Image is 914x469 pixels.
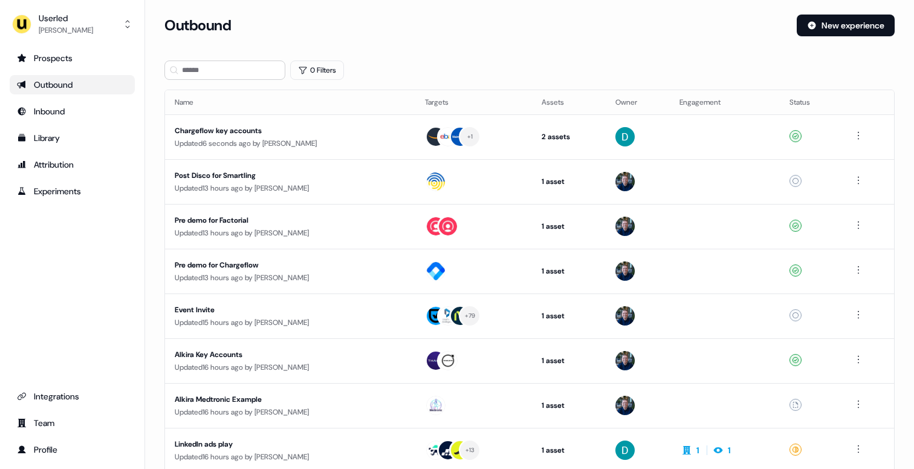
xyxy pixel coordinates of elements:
button: Userled[PERSON_NAME] [10,10,135,39]
div: Updated 13 hours ago by [PERSON_NAME] [175,182,406,194]
div: Pre demo for Factorial [175,214,403,226]
div: Inbound [17,105,128,117]
h3: Outbound [164,16,231,34]
img: James [615,351,635,370]
img: James [615,217,635,236]
div: 1 asset [542,399,597,412]
div: Post Disco for Smartling [175,169,403,182]
a: Go to integrations [10,387,135,406]
div: Updated 6 seconds ago by [PERSON_NAME] [175,137,406,149]
div: Alkira Key Accounts [175,349,403,361]
div: 1 asset [542,265,597,277]
div: Updated 16 hours ago by [PERSON_NAME] [175,451,406,463]
a: Go to Inbound [10,102,135,121]
div: Outbound [17,79,128,91]
button: 0 Filters [290,61,344,80]
div: Attribution [17,159,128,171]
th: Engagement [670,90,780,114]
a: Go to team [10,413,135,433]
div: Event Invite [175,304,403,316]
div: 1 asset [542,220,597,232]
div: 1 [696,444,699,456]
div: Updated 15 hours ago by [PERSON_NAME] [175,316,406,329]
div: + 13 [465,445,475,456]
a: Go to outbound experience [10,75,135,94]
div: Updated 16 hours ago by [PERSON_NAME] [175,406,406,418]
th: Name [165,90,415,114]
div: Updated 16 hours ago by [PERSON_NAME] [175,361,406,373]
th: Status [780,90,841,114]
div: Pre demo for Chargeflow [175,259,403,271]
div: 1 asset [542,355,597,367]
img: James [615,306,635,326]
th: Owner [606,90,670,114]
img: David [615,441,635,460]
div: Integrations [17,390,128,402]
div: Userled [39,12,93,24]
div: Experiments [17,185,128,197]
th: Assets [532,90,606,114]
div: + 79 [465,310,476,321]
div: Alkira Medtronic Example [175,393,403,405]
th: Targets [415,90,531,114]
div: 1 asset [542,310,597,322]
div: + 1 [467,131,473,142]
a: Go to profile [10,440,135,459]
a: Go to templates [10,128,135,148]
a: Go to prospects [10,48,135,68]
div: Chargeflow key accounts [175,125,403,137]
img: James [615,396,635,415]
div: 1 asset [542,175,597,188]
a: Go to attribution [10,155,135,174]
div: Team [17,417,128,429]
div: [PERSON_NAME] [39,24,93,36]
a: Go to experiments [10,182,135,201]
img: David [615,127,635,146]
img: James [615,172,635,191]
div: 1 asset [542,444,597,456]
div: 1 [728,444,731,456]
button: New experience [797,15,895,36]
div: Library [17,132,128,144]
div: 2 assets [542,131,597,143]
div: Prospects [17,52,128,64]
img: James [615,261,635,281]
div: Updated 13 hours ago by [PERSON_NAME] [175,227,406,239]
div: Updated 13 hours ago by [PERSON_NAME] [175,272,406,284]
div: Profile [17,444,128,456]
div: LinkedIn ads play [175,438,403,450]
